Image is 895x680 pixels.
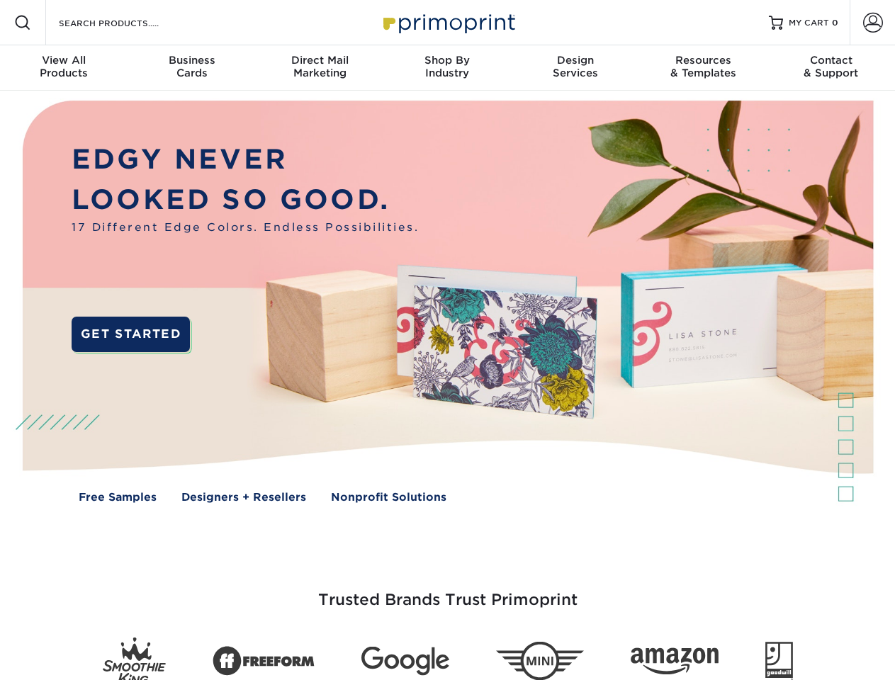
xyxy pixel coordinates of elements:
img: Primoprint [377,7,519,38]
span: 17 Different Edge Colors. Endless Possibilities. [72,220,419,236]
a: BusinessCards [128,45,255,91]
span: MY CART [789,17,829,29]
h3: Trusted Brands Trust Primoprint [33,557,862,626]
div: Marketing [256,54,383,79]
img: Goodwill [765,642,793,680]
a: Contact& Support [767,45,895,91]
a: Nonprofit Solutions [331,489,446,506]
a: Direct MailMarketing [256,45,383,91]
a: Designers + Resellers [181,489,306,506]
div: Industry [383,54,511,79]
span: 0 [832,18,838,28]
img: Google [361,647,449,676]
img: Amazon [631,648,719,675]
span: Design [512,54,639,67]
div: & Templates [639,54,767,79]
input: SEARCH PRODUCTS..... [57,14,196,31]
a: Shop ByIndustry [383,45,511,91]
p: EDGY NEVER [72,140,419,180]
a: Free Samples [79,489,157,506]
a: DesignServices [512,45,639,91]
p: LOOKED SO GOOD. [72,180,419,220]
span: Contact [767,54,895,67]
a: GET STARTED [72,317,190,352]
div: Services [512,54,639,79]
a: Resources& Templates [639,45,767,91]
div: & Support [767,54,895,79]
span: Direct Mail [256,54,383,67]
span: Business [128,54,255,67]
span: Resources [639,54,767,67]
span: Shop By [383,54,511,67]
div: Cards [128,54,255,79]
